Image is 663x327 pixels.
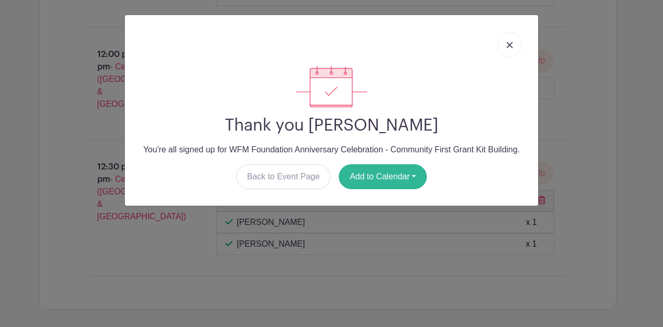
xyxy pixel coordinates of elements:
[133,144,530,156] p: You're all signed up for WFM Foundation Anniversary Celebration - Community First Grant Kit Build...
[133,116,530,135] h2: Thank you [PERSON_NAME]
[296,66,367,107] img: signup_complete-c468d5dda3e2740ee63a24cb0ba0d3ce5d8a4ecd24259e683200fb1569d990c8.svg
[339,164,427,189] button: Add to Calendar
[236,164,331,189] a: Back to Event Page
[507,42,513,48] img: close_button-5f87c8562297e5c2d7936805f587ecaba9071eb48480494691a3f1689db116b3.svg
